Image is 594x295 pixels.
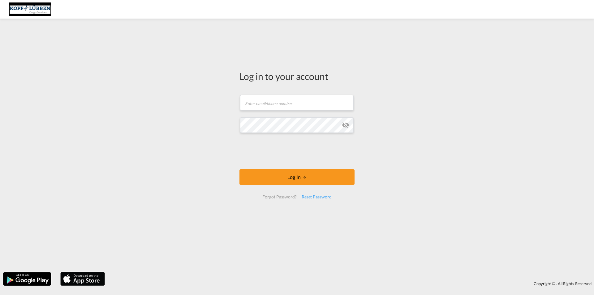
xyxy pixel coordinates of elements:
[299,191,334,202] div: Reset Password
[2,271,52,286] img: google.png
[108,278,594,289] div: Copyright © . All Rights Reserved
[240,95,354,111] input: Enter email/phone number
[250,139,344,163] iframe: reCAPTCHA
[239,70,355,83] div: Log in to your account
[239,169,355,185] button: LOGIN
[260,191,299,202] div: Forgot Password?
[342,121,349,129] md-icon: icon-eye-off
[60,271,105,286] img: apple.png
[9,2,51,16] img: 25cf3bb0aafc11ee9c4fdbd399af7748.JPG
